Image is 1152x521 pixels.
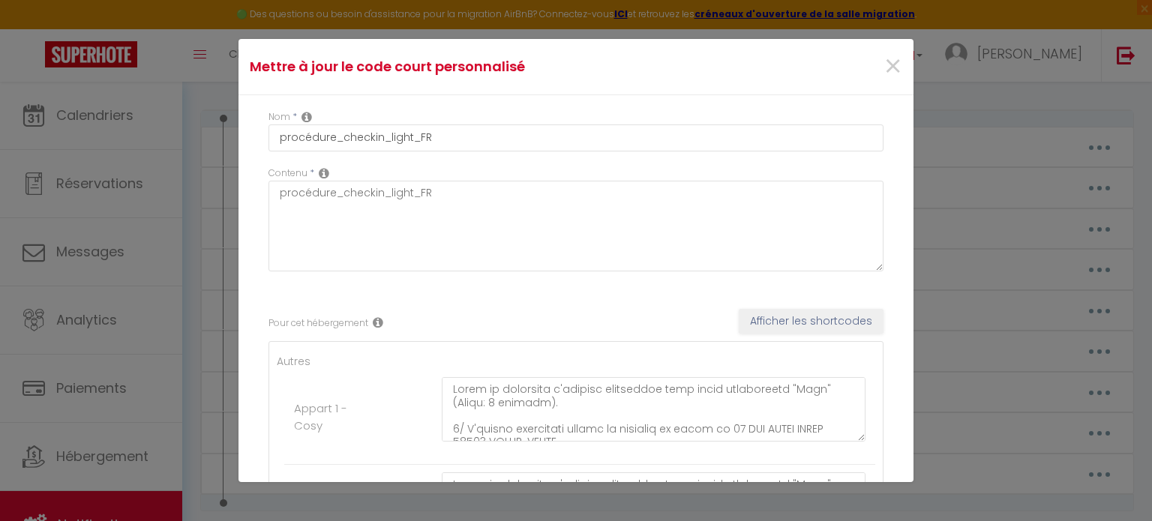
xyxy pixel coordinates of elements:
[294,400,373,435] label: Appart 1 - Cosy
[250,56,678,77] h4: Mettre à jour le code court personnalisé
[319,167,329,179] i: Replacable content
[373,316,383,328] i: Rental
[268,110,290,124] label: Nom
[739,309,883,334] button: Afficher les shortcodes
[268,166,307,181] label: Contenu
[12,6,57,51] button: Ouvrir le widget de chat LiveChat
[268,124,883,151] input: Custom code name
[277,353,310,370] label: Autres
[883,44,902,89] span: ×
[301,111,312,123] i: Custom short code name
[268,316,368,331] label: Pour cet hébergement
[883,51,902,83] button: Close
